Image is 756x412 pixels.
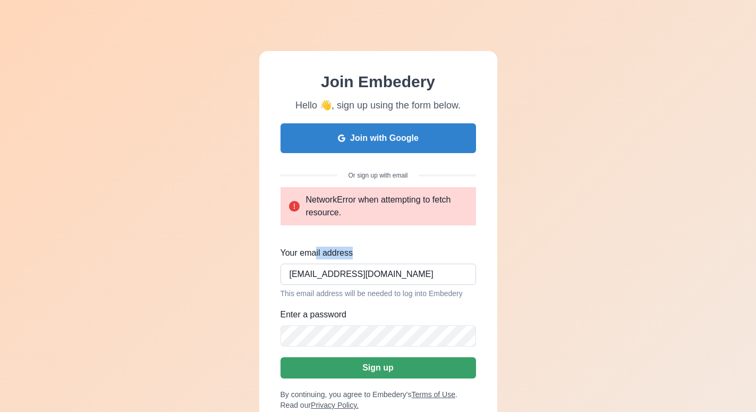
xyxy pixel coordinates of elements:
[412,390,455,399] a: Terms of Use
[281,308,470,321] label: Enter a password
[281,247,470,259] label: Your email address
[281,389,476,410] p: By continuing, you agree to Embedery's . Read our
[281,357,476,379] button: Sign up
[295,72,461,91] h1: Join Embedery
[337,171,418,180] span: Or sign up with email
[295,98,461,113] p: Hello 👋, sign up using the form below.
[311,401,359,409] a: Privacy Policy.
[281,289,476,298] div: This email address will be needed to log into Embedery
[281,187,476,225] div: NetworkError when attempting to fetch resource.
[281,123,476,153] button: Join with Google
